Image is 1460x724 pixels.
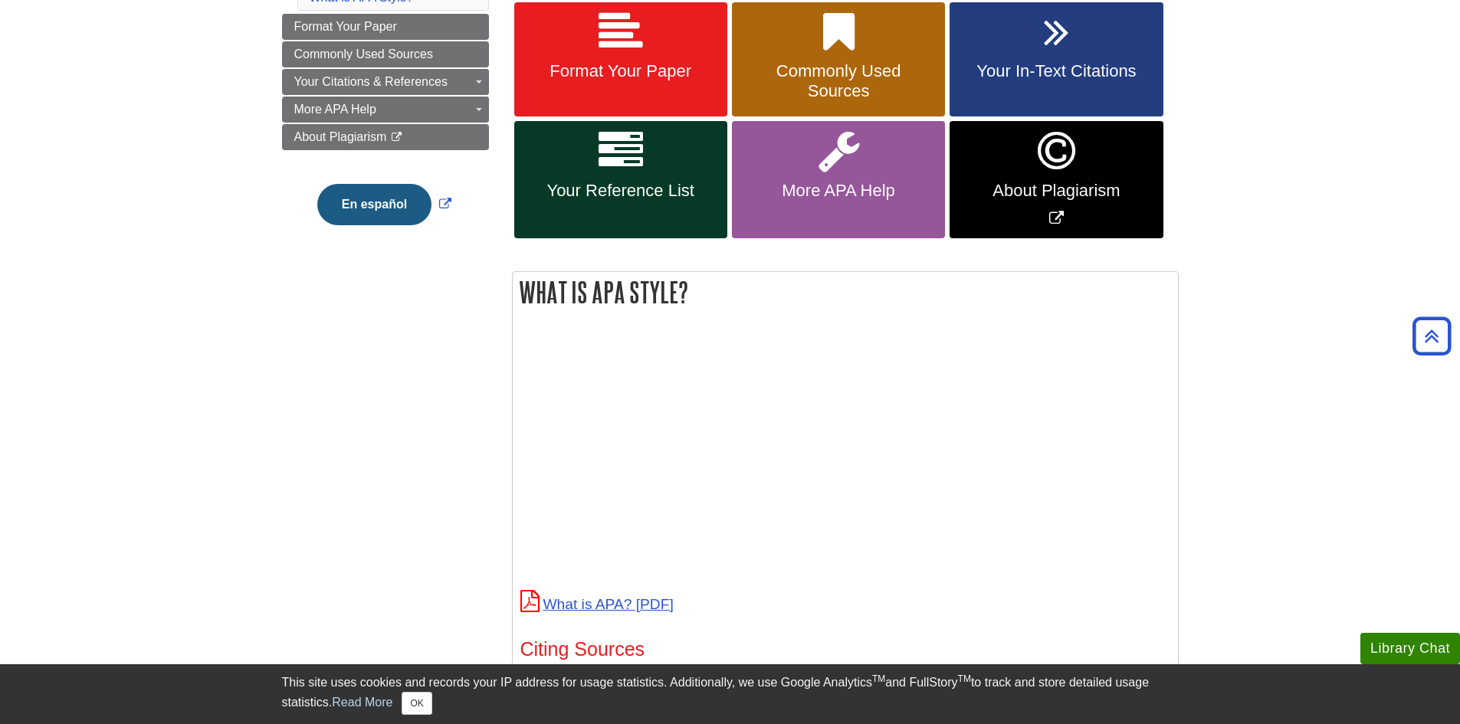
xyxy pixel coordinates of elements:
a: Your Reference List [514,121,727,238]
sup: TM [958,673,971,684]
span: Format Your Paper [526,61,716,81]
a: Format Your Paper [282,14,489,40]
h3: Citing Sources [520,638,1170,660]
a: What is APA? [520,596,674,612]
span: Your Citations & References [294,75,448,88]
span: Format Your Paper [294,20,397,33]
h2: What is APA Style? [513,272,1178,313]
a: Link opens in new window [313,198,455,211]
sup: TM [872,673,885,684]
div: This site uses cookies and records your IP address for usage statistics. Additionally, we use Goo... [282,673,1179,715]
a: More APA Help [282,97,489,123]
a: About Plagiarism [282,124,489,150]
span: Commonly Used Sources [294,48,433,61]
a: Your In-Text Citations [950,2,1163,117]
span: More APA Help [743,181,933,201]
a: Link opens in new window [950,121,1163,238]
a: Format Your Paper [514,2,727,117]
iframe: What is APA? [520,335,950,576]
a: More APA Help [732,121,945,238]
a: Your Citations & References [282,69,489,95]
span: Your In-Text Citations [961,61,1151,81]
span: Your Reference List [526,181,716,201]
i: This link opens in a new window [390,133,403,143]
button: Close [402,692,431,715]
span: More APA Help [294,103,376,116]
a: Read More [332,696,392,709]
a: Back to Top [1407,326,1456,346]
button: En español [317,184,431,225]
span: Commonly Used Sources [743,61,933,101]
a: Commonly Used Sources [282,41,489,67]
span: About Plagiarism [294,130,387,143]
span: About Plagiarism [961,181,1151,201]
a: Commonly Used Sources [732,2,945,117]
button: Library Chat [1360,633,1460,664]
